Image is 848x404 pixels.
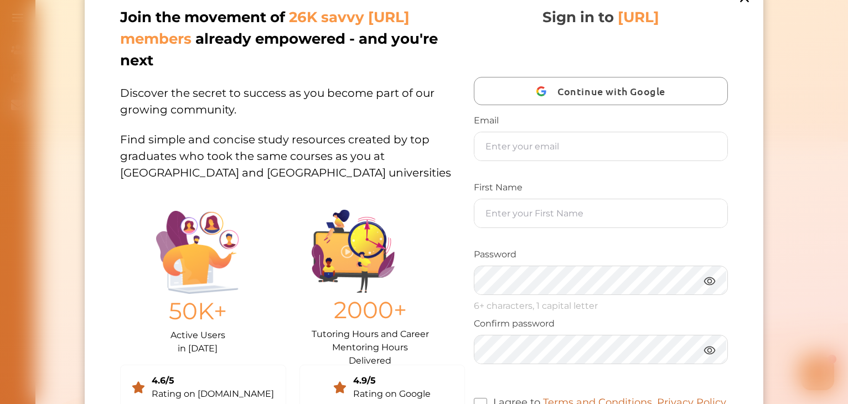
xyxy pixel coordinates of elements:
[354,374,431,387] div: 4.9/5
[120,71,465,118] p: Discover the secret to success as you become part of our growing community.
[312,210,395,293] img: Group%201403.ccdcecb8.png
[157,211,240,294] img: Illustration.25158f3c.png
[474,299,728,313] p: 6+ characters, 1 capital letter
[152,387,275,401] div: Rating on [DOMAIN_NAME]
[618,8,659,26] span: [URL]
[475,132,727,160] input: Enter your email
[245,1,254,9] i: 1
[312,293,429,328] p: 2000+
[703,274,716,288] img: eye.3286bcf0.webp
[120,7,463,71] p: Join the movement of already empowered - and you're next
[157,329,240,355] p: Active Users in [DATE]
[312,328,429,356] p: Tutoring Hours and Career Mentoring Hours Delivered
[354,387,431,401] div: Rating on Google
[542,7,659,28] p: Sign in to
[152,374,275,387] div: 4.6/5
[703,343,716,357] img: eye.3286bcf0.webp
[157,294,240,329] p: 50K+
[474,181,728,194] p: First Name
[474,114,728,127] p: Email
[120,118,465,181] p: Find simple and concise study resources created by top graduates who took the same courses as you...
[474,317,728,330] p: Confirm password
[475,199,727,227] input: Enter your First Name
[474,248,728,261] p: Password
[474,77,728,105] button: Continue with Google
[557,78,671,104] span: Continue with Google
